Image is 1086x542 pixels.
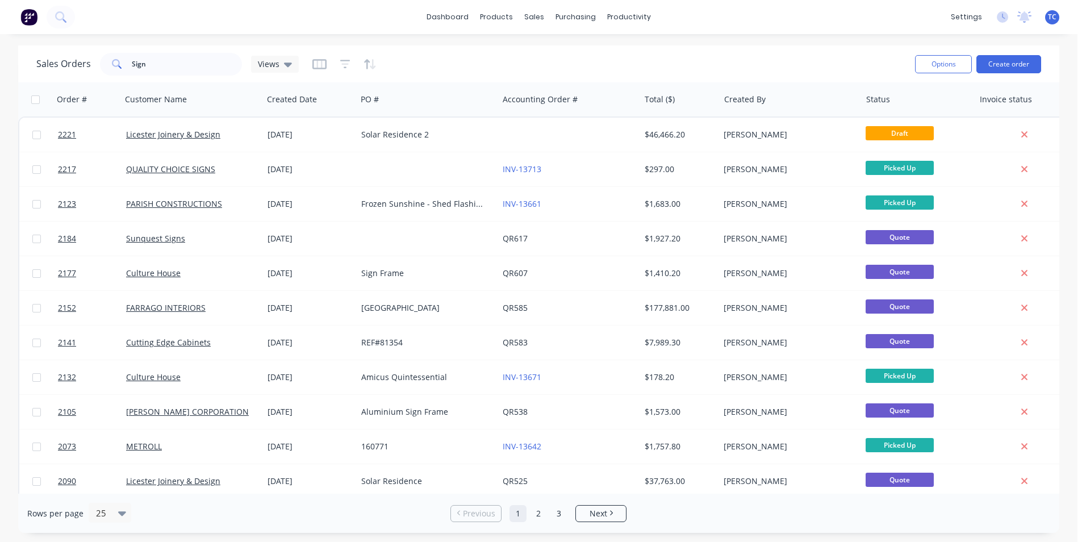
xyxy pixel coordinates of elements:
button: Create order [976,55,1041,73]
a: 2221 [58,118,126,152]
div: [DATE] [268,268,352,279]
a: Sunquest Signs [126,233,185,244]
a: FARRAGO INTERIORS [126,302,206,313]
div: Frozen Sunshine - Shed Flashings [361,198,487,210]
a: 2090 [58,464,126,498]
div: $1,757.80 [645,441,711,452]
div: [DATE] [268,198,352,210]
span: Picked Up [866,438,934,452]
a: QR607 [503,268,528,278]
div: [DATE] [268,476,352,487]
a: METROLL [126,441,162,452]
span: Quote [866,403,934,418]
div: Created Date [267,94,317,105]
a: INV-13661 [503,198,541,209]
div: Created By [724,94,766,105]
div: Customer Name [125,94,187,105]
div: $1,573.00 [645,406,711,418]
a: QR585 [503,302,528,313]
span: Quote [866,265,934,279]
div: $46,466.20 [645,129,711,140]
a: Licester Joinery & Design [126,476,220,486]
span: Views [258,58,279,70]
div: purchasing [550,9,602,26]
div: Accounting Order # [503,94,578,105]
div: Amicus Quintessential [361,372,487,383]
div: PO # [361,94,379,105]
a: 2105 [58,395,126,429]
div: $37,763.00 [645,476,711,487]
div: Status [866,94,890,105]
a: INV-13671 [503,372,541,382]
a: QR525 [503,476,528,486]
span: Rows per page [27,508,83,519]
input: Search... [132,53,243,76]
a: QR617 [503,233,528,244]
div: [DATE] [268,337,352,348]
div: $1,927.20 [645,233,711,244]
a: Page 2 [530,505,547,522]
div: $1,683.00 [645,198,711,210]
div: products [474,9,519,26]
div: [PERSON_NAME] [724,302,850,314]
a: INV-13642 [503,441,541,452]
div: $7,989.30 [645,337,711,348]
a: 2152 [58,291,126,325]
span: Picked Up [866,369,934,383]
a: Cutting Edge Cabinets [126,337,211,348]
a: QR538 [503,406,528,417]
a: Page 3 [550,505,567,522]
span: Quote [866,334,934,348]
a: 2184 [58,222,126,256]
div: [PERSON_NAME] [724,198,850,210]
span: 2123 [58,198,76,210]
span: 2221 [58,129,76,140]
a: INV-13713 [503,164,541,174]
a: Licester Joinery & Design [126,129,220,140]
div: Solar Residence [361,476,487,487]
img: Factory [20,9,37,26]
div: sales [519,9,550,26]
div: REF#81354 [361,337,487,348]
div: [PERSON_NAME] [724,129,850,140]
div: [DATE] [268,406,352,418]
span: Quote [866,473,934,487]
div: Aluminium Sign Frame [361,406,487,418]
div: Order # [57,94,87,105]
span: Quote [866,230,934,244]
div: [PERSON_NAME] [724,441,850,452]
div: [PERSON_NAME] [724,268,850,279]
span: 2132 [58,372,76,383]
div: 160771 [361,441,487,452]
a: 2177 [58,256,126,290]
h1: Sales Orders [36,59,91,69]
a: 2217 [58,152,126,186]
a: [PERSON_NAME] CORPORATION [126,406,249,417]
span: 2177 [58,268,76,279]
div: $178.20 [645,372,711,383]
span: 2090 [58,476,76,487]
span: Next [590,508,607,519]
a: Culture House [126,268,181,278]
a: QR583 [503,337,528,348]
div: [PERSON_NAME] [724,372,850,383]
span: Quote [866,299,934,314]
a: QUALITY CHOICE SIGNS [126,164,215,174]
a: 2132 [58,360,126,394]
div: [PERSON_NAME] [724,406,850,418]
span: Previous [463,508,495,519]
span: 2105 [58,406,76,418]
a: 2123 [58,187,126,221]
div: [DATE] [268,233,352,244]
a: Page 1 is your current page [509,505,527,522]
div: [PERSON_NAME] [724,476,850,487]
div: Solar Residence 2 [361,129,487,140]
div: Total ($) [645,94,675,105]
a: 2141 [58,326,126,360]
span: Picked Up [866,161,934,175]
button: Options [915,55,972,73]
div: $1,410.20 [645,268,711,279]
div: [PERSON_NAME] [724,233,850,244]
a: Next page [576,508,626,519]
div: Invoice status [980,94,1032,105]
